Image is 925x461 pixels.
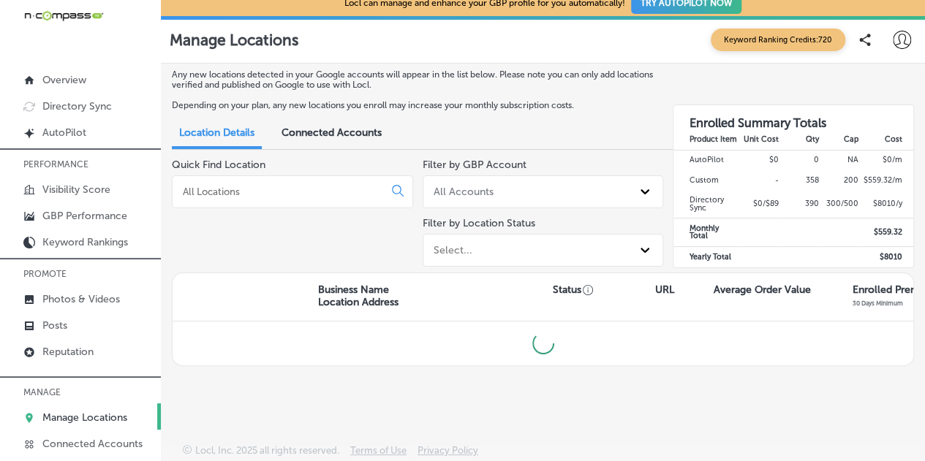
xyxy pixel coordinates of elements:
td: $ 8010 /y [859,191,913,218]
span: Location Details [179,126,254,139]
td: 390 [779,191,819,218]
p: Connected Accounts [42,438,143,450]
label: Quick Find Location [172,159,265,171]
td: 0 [779,151,819,171]
th: Cost [859,130,913,151]
div: Select... [434,244,472,256]
label: Filter by Location Status [423,217,535,229]
p: Any new locations detected in your Google accounts will appear in the list below. Please note you... [172,69,654,90]
td: - [740,170,779,190]
td: $ 559.32 [859,218,913,247]
label: Filter by GBP Account [423,159,526,171]
h3: Enrolled Summary Totals [673,105,913,130]
p: URL [654,283,673,296]
strong: Product Item [690,134,737,144]
p: Posts [42,319,67,332]
p: Directory Sync [42,100,112,113]
th: Qty [779,130,819,151]
p: AutoPilot [42,126,86,139]
p: 30 Days Minimum [852,300,902,307]
input: All Locations [181,185,380,198]
th: Cap [819,130,858,151]
p: Photos & Videos [42,293,120,305]
p: Manage Locations [170,31,298,49]
td: 300/500 [819,191,858,218]
p: Business Name Location Address [318,283,399,308]
p: GBP Performance [42,210,127,222]
td: $0/$89 [740,191,779,218]
td: Custom [673,170,740,190]
td: AutoPilot [673,151,740,171]
td: Monthly Total [673,218,740,247]
span: Connected Accounts [282,126,382,139]
td: Directory Sync [673,191,740,218]
p: Reputation [42,346,94,358]
p: Average Order Value [713,283,810,296]
td: 200 [819,170,858,190]
td: 358 [779,170,819,190]
td: $ 559.32 /m [859,170,913,190]
p: Depending on your plan, any new locations you enroll may increase your monthly subscription costs. [172,100,654,110]
td: NA [819,151,858,171]
td: $ 8010 [859,247,913,267]
p: Overview [42,74,86,86]
p: Status [552,283,654,296]
td: $ 0 /m [859,151,913,171]
p: Keyword Rankings [42,236,128,248]
img: 660ab0bf-5cc7-4cb8-ba1c-48b5ae0f18e60NCTV_CLogo_TV_Black_-500x88.png [23,9,104,23]
p: Locl, Inc. 2025 all rights reserved. [195,445,339,456]
p: Manage Locations [42,411,127,424]
th: Unit Cost [740,130,779,151]
td: $0 [740,151,779,171]
td: Yearly Total [673,247,740,267]
div: All Accounts [434,186,494,198]
p: Visibility Score [42,183,110,196]
span: Keyword Ranking Credits: 720 [711,28,845,51]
